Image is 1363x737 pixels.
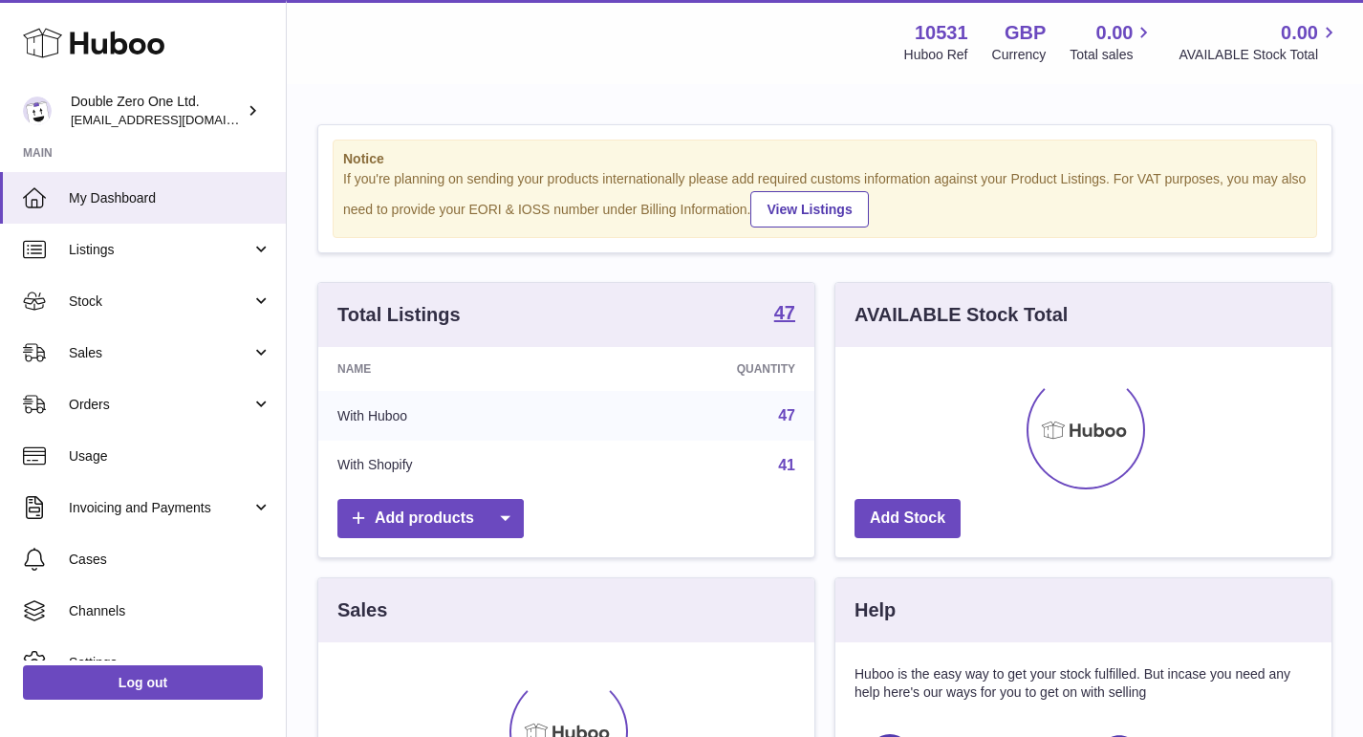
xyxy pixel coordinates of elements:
[69,396,251,414] span: Orders
[23,97,52,125] img: hello@001skincare.com
[855,302,1068,328] h3: AVAILABLE Stock Total
[318,347,586,391] th: Name
[69,293,251,311] span: Stock
[23,665,263,700] a: Log out
[69,241,251,259] span: Listings
[778,407,795,423] a: 47
[586,347,814,391] th: Quantity
[1281,20,1318,46] span: 0.00
[1096,20,1134,46] span: 0.00
[343,170,1307,228] div: If you're planning on sending your products internationally please add required customs informati...
[1179,46,1340,64] span: AVAILABLE Stock Total
[778,457,795,473] a: 41
[774,303,795,326] a: 47
[71,112,281,127] span: [EMAIL_ADDRESS][DOMAIN_NAME]
[774,303,795,322] strong: 47
[337,499,524,538] a: Add products
[343,150,1307,168] strong: Notice
[1070,46,1155,64] span: Total sales
[337,597,387,623] h3: Sales
[69,189,271,207] span: My Dashboard
[69,447,271,466] span: Usage
[337,302,461,328] h3: Total Listings
[71,93,243,129] div: Double Zero One Ltd.
[992,46,1047,64] div: Currency
[1070,20,1155,64] a: 0.00 Total sales
[750,191,868,228] a: View Listings
[69,499,251,517] span: Invoicing and Payments
[1005,20,1046,46] strong: GBP
[69,602,271,620] span: Channels
[318,441,586,490] td: With Shopify
[69,654,271,672] span: Settings
[915,20,968,46] strong: 10531
[69,344,251,362] span: Sales
[318,391,586,441] td: With Huboo
[69,551,271,569] span: Cases
[855,597,896,623] h3: Help
[904,46,968,64] div: Huboo Ref
[1179,20,1340,64] a: 0.00 AVAILABLE Stock Total
[855,499,961,538] a: Add Stock
[855,665,1312,702] p: Huboo is the easy way to get your stock fulfilled. But incase you need any help here's our ways f...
